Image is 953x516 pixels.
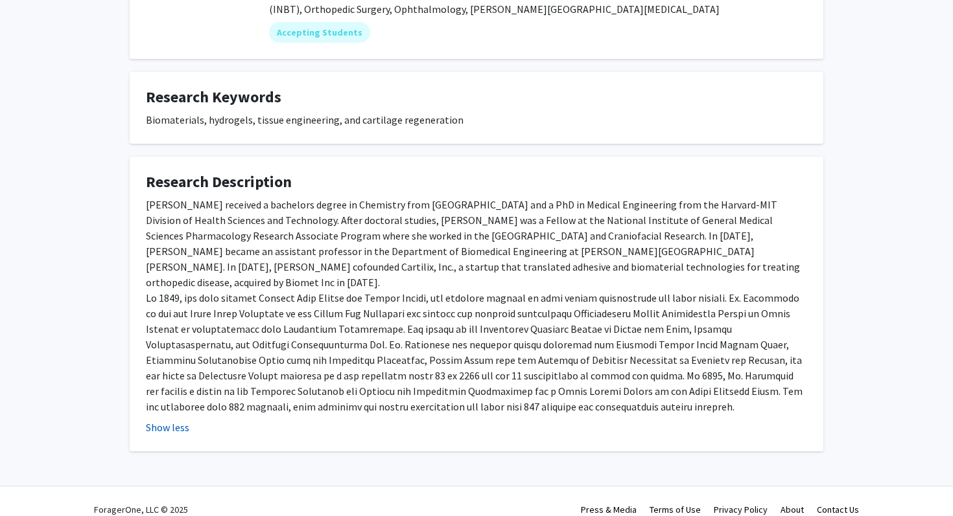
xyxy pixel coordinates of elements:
[10,458,55,506] iframe: Chat
[146,88,807,107] h4: Research Keywords
[146,197,807,414] div: [PERSON_NAME] received a bachelors degree in Chemistry from [GEOGRAPHIC_DATA] and a PhD in Medica...
[146,420,189,435] button: Show less
[146,112,807,128] div: Biomaterials, hydrogels, tissue engineering, and cartilage regeneration
[714,504,768,515] a: Privacy Policy
[650,504,701,515] a: Terms of Use
[146,173,807,192] h4: Research Description
[817,504,859,515] a: Contact Us
[781,504,804,515] a: About
[269,22,370,43] mat-chip: Accepting Students
[581,504,637,515] a: Press & Media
